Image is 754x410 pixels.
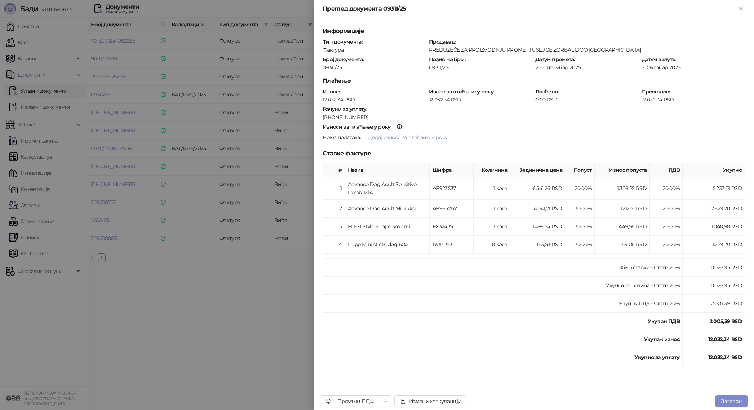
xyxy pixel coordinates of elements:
[348,240,427,248] div: Rupp Mini sticks dog 60g
[430,163,474,177] th: Шифра
[323,124,391,129] div: Износи за плаћање у року
[663,205,680,212] span: 20,00 %
[535,64,640,71] div: 2. Септембар 2025.
[595,200,650,218] td: 1.212,51 RSD
[362,132,453,143] button: Додај износе за плаћање у року
[510,236,565,254] td: 163,53 RSD
[323,236,345,254] td: 4
[429,56,465,63] strong: Позив на број :
[348,204,427,213] div: Advance Dog Adult Mini 7kg
[595,163,650,177] th: Износ попуста
[430,200,474,218] td: AF965767
[474,163,510,177] th: Количина
[323,123,403,130] strong: :
[642,56,676,63] strong: Датум валуте :
[642,88,670,95] strong: Преостало :
[322,96,427,103] div: 12.032,34 RSD
[337,398,374,405] div: Преузми ПДФ
[663,185,680,192] span: 20,00 %
[323,134,360,141] span: Нема података
[715,395,748,407] button: Затвори
[323,177,345,200] td: 1
[323,38,362,45] strong: Тип документа :
[634,354,680,361] strong: Укупно за уплату
[710,318,742,325] strong: 2.005,39 RSD
[510,177,565,200] td: 6.541,26 RSD
[595,236,650,254] td: 49,06 RSD
[430,236,474,254] td: RUPP53
[322,64,427,71] div: 09311/25
[565,200,595,218] td: 30,00%
[510,218,565,236] td: 1.498,54 RSD
[430,177,474,200] td: AF923537
[683,236,745,254] td: 1.259,20 RSD
[565,163,595,177] th: Попуст
[323,200,345,218] td: 2
[565,177,595,200] td: 20,00%
[323,106,367,112] strong: Рачуни за уплату :
[323,259,683,277] td: Збир ставки - Стопа 20%
[683,277,745,295] td: 10.026,95 RSD
[641,96,746,103] div: 12.032,34 RSD
[323,149,745,158] h5: Ставке фактуре
[323,77,745,85] h5: Плаћање
[648,318,680,325] strong: Укупан ПДВ
[663,223,680,230] span: 20,00 %
[683,218,745,236] td: 1.048,98 RSD
[323,88,340,95] strong: Износ :
[510,163,565,177] th: Јединична цена
[535,56,575,63] strong: Датум промета :
[565,218,595,236] td: 30,00%
[736,4,745,13] button: Close
[650,163,683,177] th: ПДВ
[663,241,680,248] span: 20,00 %
[644,336,680,343] strong: Укупан износ
[641,64,746,71] div: 2. Октобар 2025.
[429,47,745,53] div: PREDUZEĆE ZA PROIZVODNJU PROMET I USLUGE ZORBAL DOO [GEOGRAPHIC_DATA]
[323,27,745,36] h5: Информације
[394,395,466,407] button: Измени калкулацију
[348,222,427,230] div: FLEXI Style S Tape 3m crni
[323,114,745,121] div: [PHONE_NUMBER]
[323,163,345,177] th: #
[708,336,742,343] strong: 12.032,34 RSD
[322,132,746,143] div: .
[429,38,455,45] strong: Продавац :
[683,200,745,218] td: 2.829,20 RSD
[535,96,640,103] div: 0,00 RSD
[474,218,510,236] td: 1 kom
[323,218,345,236] td: 3
[320,395,380,407] a: Преузми ПДФ
[429,88,494,95] strong: Износ за плаћање у року :
[683,259,745,277] td: 10.026,95 RSD
[348,180,427,196] div: Advance Dog Adult Sensitive Lamb 12kg
[345,163,430,177] th: Назив
[595,177,650,200] td: 1.308,25 RSD
[683,163,745,177] th: Укупно
[510,200,565,218] td: 4.041,71 RSD
[323,4,736,13] div: Преглед документа 09311/25
[428,96,533,103] div: 12.032,34 RSD
[474,177,510,200] td: 1 kom
[683,177,745,200] td: 5.233,01 RSD
[323,56,363,63] strong: Број документа :
[595,218,650,236] td: 449,56 RSD
[474,200,510,218] td: 1 kom
[383,399,388,404] span: ellipsis
[535,88,559,95] strong: Плаћено :
[430,218,474,236] td: FX32435
[323,295,683,313] td: Укупно ПДВ - Стопа 20%
[322,47,427,53] div: Фактура
[683,295,745,313] td: 2.005,39 RSD
[323,277,683,295] td: Укупно основица - Стопа 20%
[429,64,532,71] div: 09311/25
[474,236,510,254] td: 8 kom
[708,354,742,361] strong: 12.032,34 RSD
[565,236,595,254] td: 30,00%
